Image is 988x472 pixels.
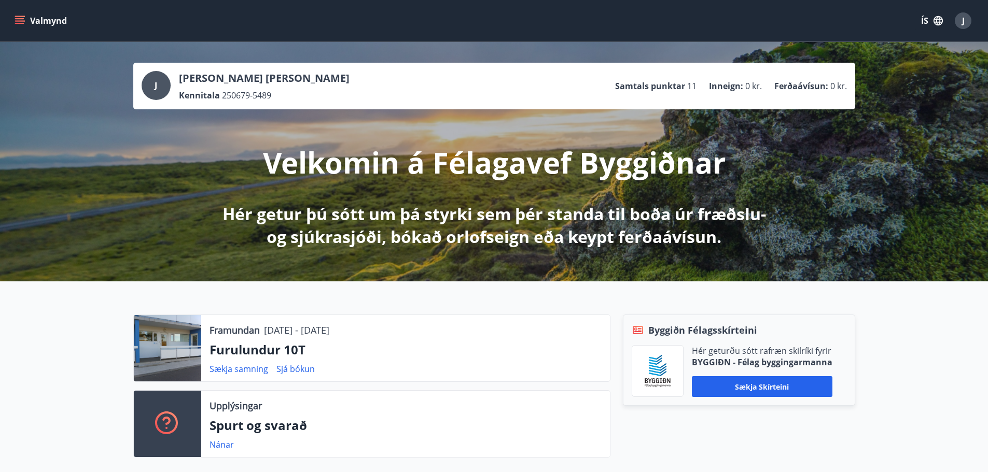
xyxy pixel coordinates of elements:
[951,8,976,33] button: J
[709,80,743,92] p: Inneign :
[962,15,965,26] span: J
[210,363,268,375] a: Sækja samning
[220,203,768,248] p: Hér getur þú sótt um þá styrki sem þér standa til boða úr fræðslu- og sjúkrasjóði, bókað orlofsei...
[210,399,262,412] p: Upplýsingar
[210,341,602,359] p: Furulundur 10T
[263,142,726,182] p: Velkomin á Félagavef Byggiðnar
[155,80,157,91] span: J
[12,11,71,30] button: menu
[210,323,260,337] p: Framundan
[264,323,329,337] p: [DATE] - [DATE]
[745,80,762,92] span: 0 kr.
[692,376,832,397] button: Sækja skírteini
[210,417,602,434] p: Spurt og svarað
[276,363,315,375] a: Sjá bókun
[692,356,832,368] p: BYGGIÐN - Félag byggingarmanna
[915,11,949,30] button: ÍS
[640,353,675,389] img: BKlGVmlTW1Qrz68WFGMFQUcXHWdQd7yePWMkvn3i.png
[179,90,220,101] p: Kennitala
[830,80,847,92] span: 0 kr.
[648,323,757,337] span: Byggiðn Félagsskírteini
[687,80,697,92] span: 11
[222,90,271,101] span: 250679-5489
[615,80,685,92] p: Samtals punktar
[210,439,234,450] a: Nánar
[692,345,832,356] p: Hér geturðu sótt rafræn skilríki fyrir
[179,71,350,85] p: [PERSON_NAME] [PERSON_NAME]
[774,80,828,92] p: Ferðaávísun :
